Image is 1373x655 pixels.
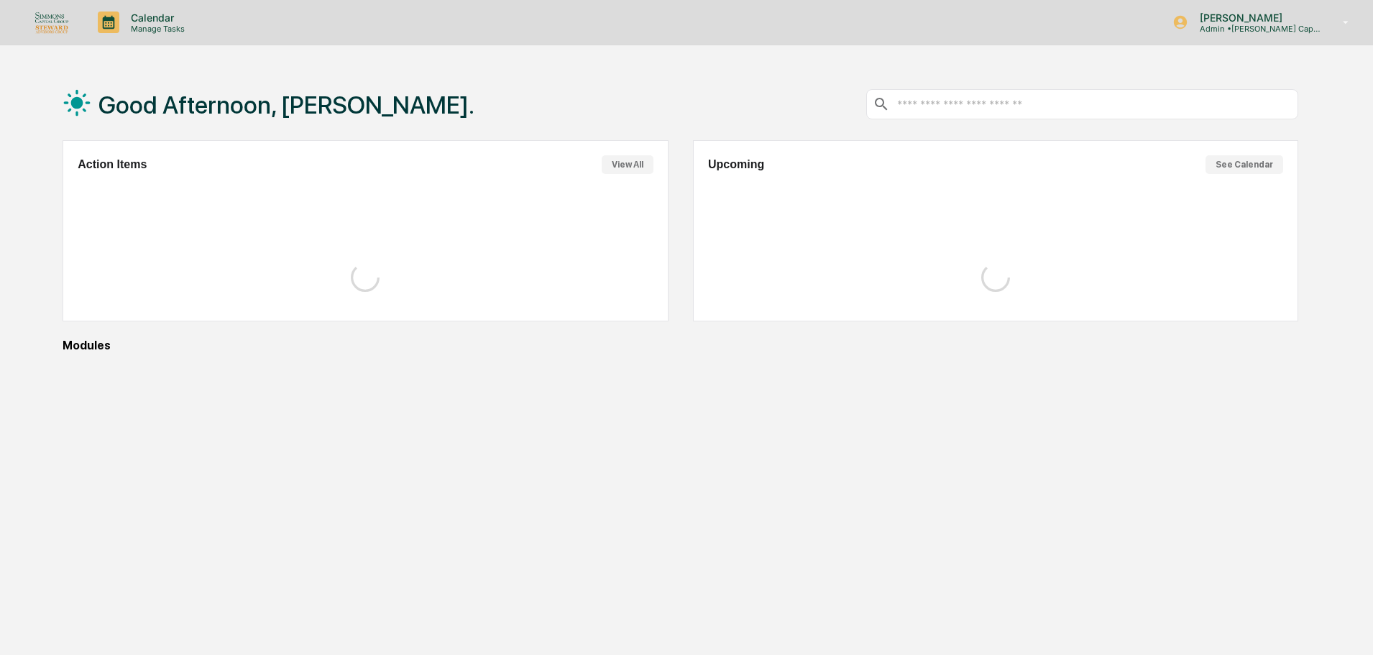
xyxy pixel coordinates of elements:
div: Modules [63,339,1298,352]
img: logo [35,11,69,33]
h2: Upcoming [708,158,764,171]
p: Admin • [PERSON_NAME] Capital / [PERSON_NAME] Advisors [1188,24,1322,34]
p: [PERSON_NAME] [1188,12,1322,24]
h1: Good Afternoon, [PERSON_NAME]. [98,91,474,119]
h2: Action Items [78,158,147,171]
p: Manage Tasks [119,24,192,34]
button: View All [602,155,653,174]
button: See Calendar [1206,155,1283,174]
p: Calendar [119,12,192,24]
